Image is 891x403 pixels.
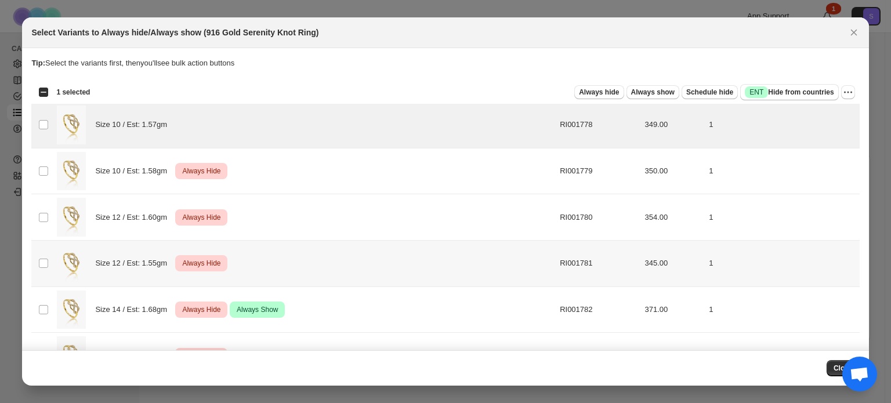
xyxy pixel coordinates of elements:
td: 1 [705,194,859,241]
td: RI001779 [556,148,641,194]
span: Close [834,364,853,373]
td: RI001780 [556,194,641,241]
td: 350.00 [641,148,705,194]
img: 916-gold-dna-cz-ring-starlight.jpg [57,152,86,191]
button: Close [846,24,862,41]
td: 385.00 [641,333,705,379]
td: 1 [705,286,859,333]
td: RI001786 [556,333,641,379]
button: Always show [626,85,679,99]
button: SuccessENTHide from countries [740,84,838,100]
td: 354.00 [641,194,705,241]
p: Select the variants first, then you'll see bulk action buttons [31,57,859,69]
td: RI001782 [556,286,641,333]
img: 916-gold-dna-cz-ring-starlight.jpg [57,198,86,237]
button: Close [827,360,860,376]
td: 1 [705,333,859,379]
td: 1 [705,102,859,148]
span: Size 10 / Est: 1.58gm [95,165,173,177]
span: Always Hide [180,349,223,363]
a: Open chat [842,357,877,391]
td: RI001778 [556,102,641,148]
span: 1 selected [56,88,90,97]
span: ENT [749,88,763,97]
td: 345.00 [641,240,705,286]
span: Size 10 / Est: 1.57gm [95,119,173,130]
span: Always Hide [180,256,223,270]
td: 349.00 [641,102,705,148]
h2: Select Variants to Always hide/Always show (916 Gold Serenity Knot Ring) [31,27,318,38]
span: Size 12 / Est: 1.55gm [95,257,173,269]
strong: Tip: [31,59,45,67]
span: Always Hide [180,303,223,317]
img: 916-gold-dna-cz-ring-starlight.jpg [57,244,86,283]
span: Hide from countries [745,86,834,98]
span: Always hide [579,88,619,97]
span: Schedule hide [686,88,733,97]
button: Schedule hide [682,85,738,99]
td: RI001781 [556,240,641,286]
img: 916-gold-dna-cz-ring-starlight.jpg [57,336,86,375]
td: 371.00 [641,286,705,333]
td: 1 [705,148,859,194]
span: Always Show [234,303,280,317]
button: Always hide [574,85,624,99]
span: Size 14 / Est: 1.68gm [95,304,173,315]
span: Always Hide [180,164,223,178]
img: 916-gold-dna-cz-ring-starlight.jpg [57,291,86,329]
td: 1 [705,240,859,286]
button: More actions [841,85,855,99]
span: Size 12 / Est: 1.60gm [95,212,173,223]
span: Always Hide [180,210,223,224]
span: Always show [631,88,675,97]
img: 916-gold-dna-cz-ring-starlight.jpg [57,106,86,144]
